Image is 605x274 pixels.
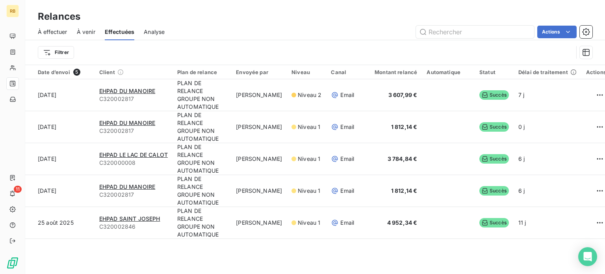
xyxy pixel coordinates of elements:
[291,69,321,75] div: Niveau
[479,69,509,75] div: Statut
[99,151,168,158] span: EHPAD LE LAC DE CALOT
[173,175,231,207] td: PLAN DE RELANCE GROUPE NON AUTOMATIQUE
[14,186,22,193] span: 11
[479,186,509,196] span: Succès
[144,28,165,36] span: Analyse
[231,111,287,143] td: [PERSON_NAME]
[340,219,354,227] span: Email
[365,69,417,75] div: Montant relancé
[73,69,80,76] span: 5
[387,219,418,226] span: 4 952,34 €
[25,111,95,143] td: [DATE]
[578,247,597,266] div: Open Intercom Messenger
[391,187,418,194] span: 1 812,14 €
[77,28,95,36] span: À venir
[38,28,67,36] span: À effectuer
[479,218,509,227] span: Succès
[173,79,231,111] td: PLAN DE RELANCE GROUPE NON AUTOMATIQUE
[340,155,354,163] span: Email
[298,187,320,195] span: Niveau 1
[105,28,135,36] span: Effectuées
[25,143,95,175] td: [DATE]
[38,46,74,59] button: Filtrer
[518,69,568,75] span: Délai de traitement
[231,79,287,111] td: [PERSON_NAME]
[514,175,581,207] td: 6 j
[99,127,168,135] span: C320002817
[298,123,320,131] span: Niveau 1
[514,79,581,111] td: 7 j
[38,69,90,76] div: Date d’envoi
[427,69,470,75] div: Automatique
[231,143,287,175] td: [PERSON_NAME]
[391,123,418,130] span: 1 812,14 €
[479,90,509,100] span: Succès
[388,91,418,98] span: 3 607,99 €
[177,69,226,75] div: Plan de relance
[479,122,509,132] span: Succès
[537,26,577,38] button: Actions
[236,69,282,75] div: Envoyée par
[514,207,581,239] td: 11 j
[99,159,168,167] span: C320000008
[340,187,354,195] span: Email
[416,26,534,38] input: Rechercher
[173,143,231,175] td: PLAN DE RELANCE GROUPE NON AUTOMATIQUE
[99,69,115,75] span: Client
[6,5,19,17] div: RB
[38,9,80,24] h3: Relances
[231,175,287,207] td: [PERSON_NAME]
[173,207,231,239] td: PLAN DE RELANCE GROUPE NON AUTOMATIQUE
[25,175,95,207] td: [DATE]
[298,219,320,227] span: Niveau 1
[173,111,231,143] td: PLAN DE RELANCE GROUPE NON AUTOMATIQUE
[331,69,356,75] div: Canal
[99,223,168,231] span: C320002846
[514,143,581,175] td: 6 j
[231,207,287,239] td: [PERSON_NAME]
[514,111,581,143] td: 0 j
[99,119,155,126] span: EHPAD DU MANOIRE
[388,155,418,162] span: 3 784,84 €
[99,183,155,190] span: EHPAD DU MANOIRE
[99,191,168,199] span: C320002817
[25,207,95,239] td: 25 août 2025
[99,88,155,94] span: EHPAD DU MANOIRE
[25,79,95,111] td: [DATE]
[99,95,168,103] span: C320002817
[99,215,160,222] span: EHPAD SAINT JOSEPH
[298,91,321,99] span: Niveau 2
[479,154,509,164] span: Succès
[298,155,320,163] span: Niveau 1
[340,91,354,99] span: Email
[6,257,19,269] img: Logo LeanPay
[340,123,354,131] span: Email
